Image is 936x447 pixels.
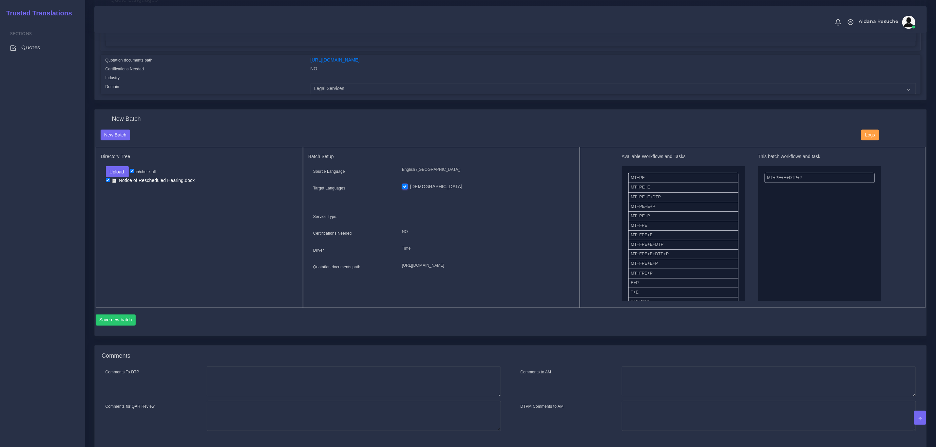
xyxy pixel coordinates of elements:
[628,240,738,250] li: MT+FPE+E+DTP
[2,9,72,17] h2: Trusted Translations
[402,228,570,235] p: NO
[628,221,738,231] li: MT+FPE
[313,169,345,174] label: Source Language
[102,352,130,360] h4: Comments
[130,169,134,173] input: un/check all
[628,288,738,297] li: T+E
[313,214,337,220] label: Service Type:
[130,169,156,175] label: un/check all
[105,75,120,81] label: Industry
[313,247,324,253] label: Driver
[105,403,155,409] label: Comments for QAR Review
[308,154,575,159] h5: Batch Setup
[101,154,298,159] h5: Directory Tree
[402,262,570,269] p: [URL][DOMAIN_NAME]
[96,314,136,326] button: Save new batch
[628,183,738,192] li: MT+PE+E
[402,166,570,173] p: English ([GEOGRAPHIC_DATA])
[856,16,918,29] a: Aldana Resucheavatar
[5,41,80,54] a: Quotes
[21,44,40,51] span: Quotes
[2,8,72,19] a: Trusted Translations
[628,192,738,202] li: MT+PE+E+DTP
[628,278,738,288] li: E+P
[101,130,130,141] button: New Batch
[521,403,564,409] label: DTPM Comments to AM
[105,57,153,63] label: Quotation documents path
[110,177,197,184] a: Notice of Rescheduled Hearing.docx
[628,173,738,183] li: MT+PE
[628,230,738,240] li: MT+FPE+E
[628,249,738,259] li: MT+FPE+E+DTP+P
[628,269,738,278] li: MT+FPE+P
[410,183,462,190] label: [DEMOGRAPHIC_DATA]
[865,132,875,137] span: Logs
[628,202,738,212] li: MT+PE+E+P
[306,65,921,74] div: NO
[106,166,129,177] button: Upload
[313,264,360,270] label: Quotation documents path
[902,16,915,29] img: avatar
[521,369,551,375] label: Comments to AM
[313,230,352,236] label: Certifications Needed
[105,369,139,375] label: Comments To DTP
[628,211,738,221] li: MT+PE+P
[101,132,130,137] a: New Batch
[311,57,360,63] a: [URL][DOMAIN_NAME]
[112,116,141,123] h4: New Batch
[628,297,738,307] li: T+E+DTP
[313,185,345,191] label: Target Languages
[765,173,875,183] li: MT+PE+E+DTP+P
[402,245,570,252] p: Time
[105,84,119,90] label: Domain
[861,130,879,141] button: Logs
[758,154,881,159] h5: This batch workflows and task
[628,259,738,269] li: MT+FPE+E+P
[859,19,899,24] span: Aldana Resuche
[622,154,745,159] h5: Available Workflows and Tasks
[105,66,144,72] label: Certifications Needed
[10,31,32,36] span: Sections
